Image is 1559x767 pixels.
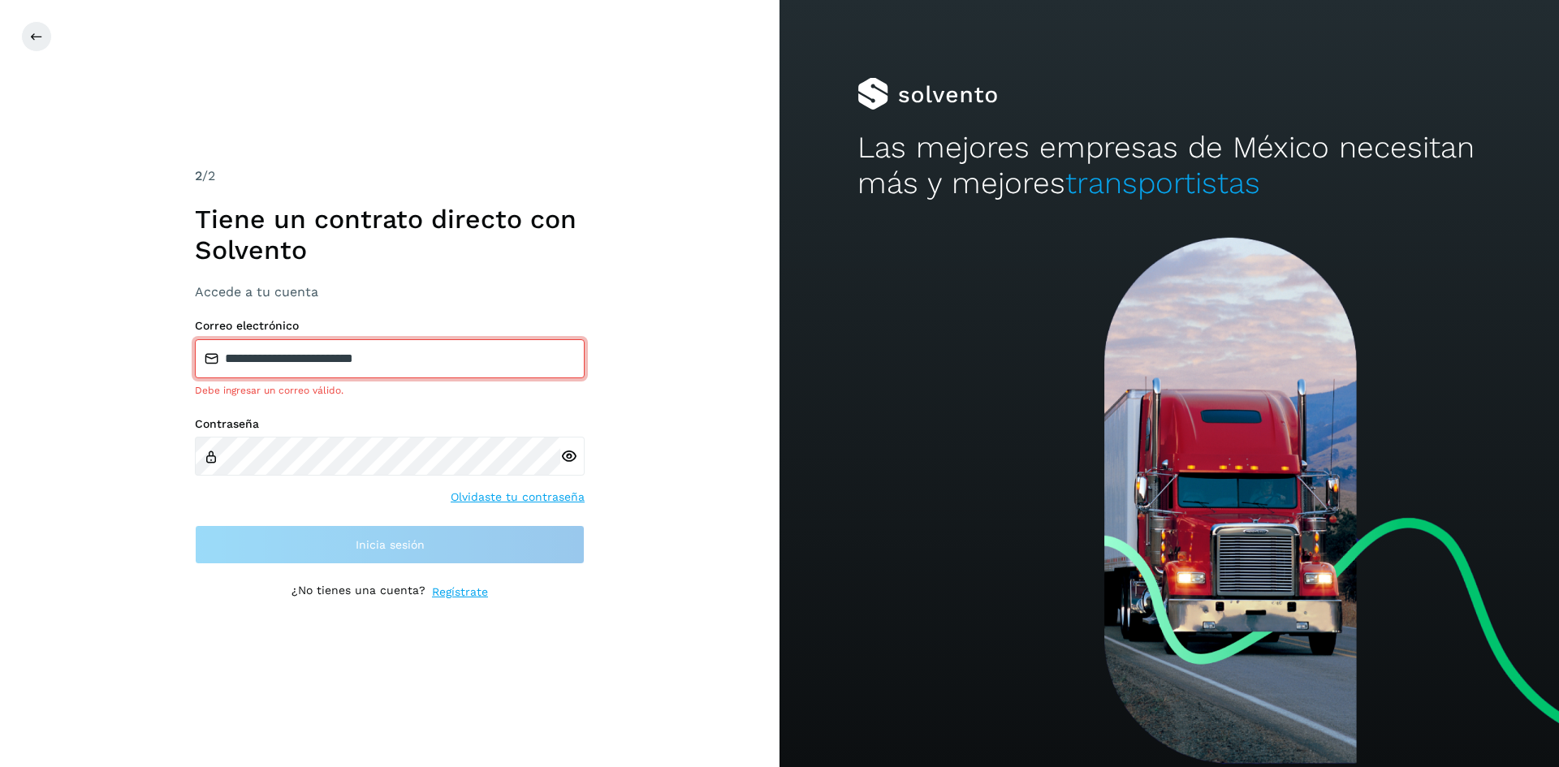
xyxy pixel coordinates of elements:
div: /2 [195,166,585,186]
div: Debe ingresar un correo válido. [195,383,585,398]
h3: Accede a tu cuenta [195,284,585,299]
span: transportistas [1065,166,1260,200]
a: Olvidaste tu contraseña [451,489,585,506]
a: Regístrate [432,584,488,601]
span: Inicia sesión [356,539,425,550]
h1: Tiene un contrato directo con Solvento [195,204,585,266]
h2: Las mejores empresas de México necesitan más y mejores [857,130,1481,202]
label: Contraseña [195,417,585,431]
button: Inicia sesión [195,525,585,564]
p: ¿No tienes una cuenta? [292,584,425,601]
label: Correo electrónico [195,319,585,333]
span: 2 [195,168,202,183]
